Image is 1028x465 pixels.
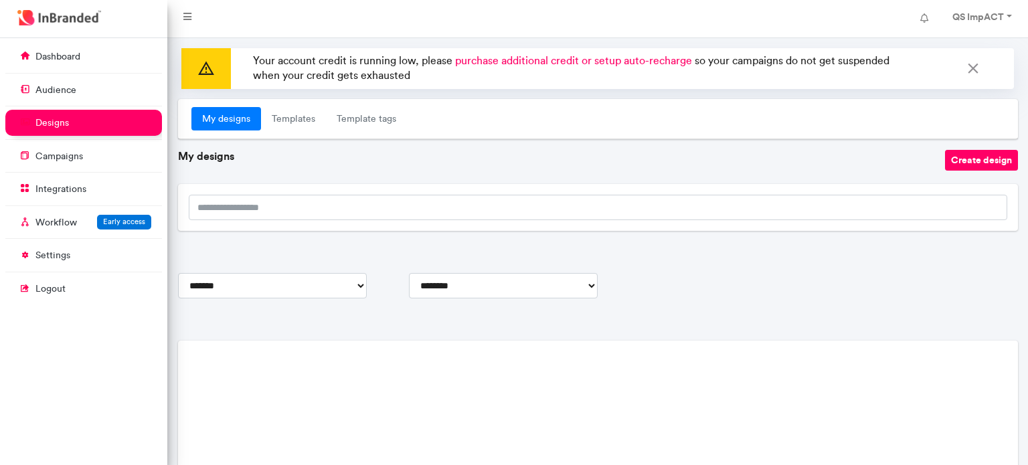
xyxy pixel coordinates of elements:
img: InBranded Logo [14,7,104,29]
h6: My designs [178,150,945,163]
p: integrations [35,183,86,196]
p: Workflow [35,216,77,229]
a: designs [5,110,162,135]
a: dashboard [5,43,162,69]
a: Template tags [326,107,407,131]
p: Your account credit is running low, please so your campaigns do not get suspended when your credi... [248,48,897,89]
p: settings [35,249,70,262]
span: purchase additional credit or setup auto-recharge [455,54,692,67]
a: WorkflowEarly access [5,209,162,235]
a: Templates [261,107,326,131]
a: My designs [191,107,261,131]
p: logout [35,282,66,296]
p: campaigns [35,150,83,163]
button: Create design [945,150,1018,171]
a: audience [5,77,162,102]
p: audience [35,84,76,97]
a: QS ImpACT [939,5,1023,32]
span: Early access [103,217,145,226]
a: campaigns [5,143,162,169]
strong: QS ImpACT [952,11,1004,23]
p: dashboard [35,50,80,64]
p: designs [35,116,69,130]
a: integrations [5,176,162,201]
a: settings [5,242,162,268]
